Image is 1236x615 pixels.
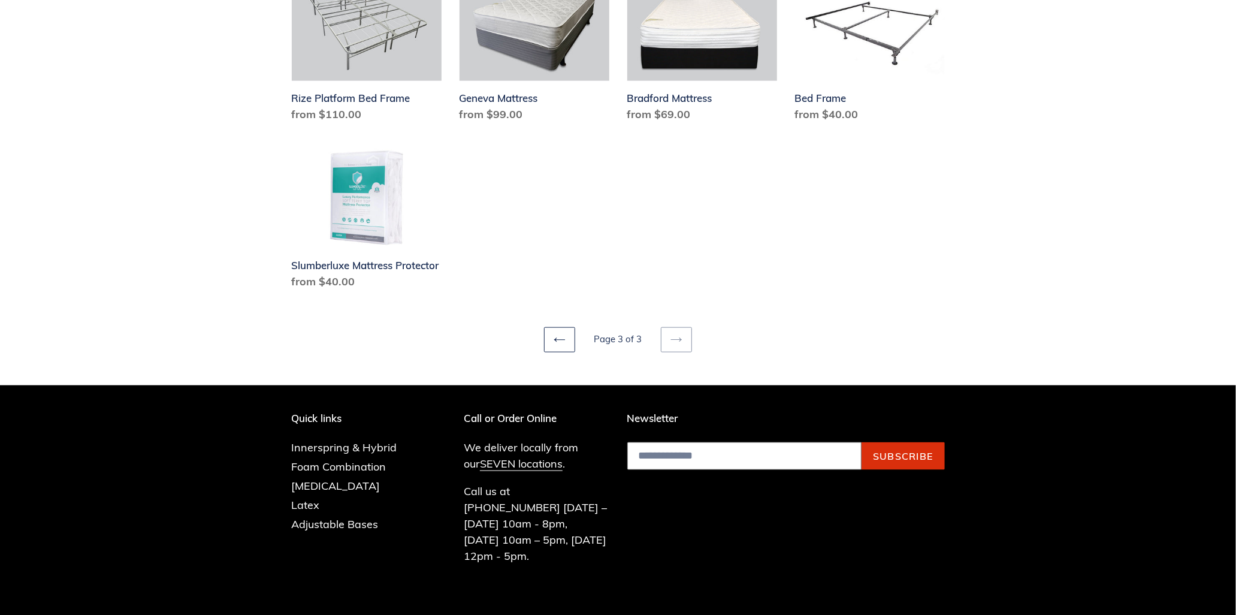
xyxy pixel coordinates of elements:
a: Latex [292,498,320,512]
span: Subscribe [873,450,933,462]
p: Call or Order Online [464,412,609,424]
p: Quick links [292,412,415,424]
a: Adjustable Bases [292,517,379,531]
a: SEVEN locations [480,457,563,471]
input: Email address [627,442,862,470]
p: Call us at [PHONE_NUMBER] [DATE] – [DATE] 10am - 8pm, [DATE] 10am – 5pm, [DATE] 12pm - 5pm. [464,483,609,564]
li: Page 3 of 3 [578,333,658,346]
a: [MEDICAL_DATA] [292,479,380,493]
p: Newsletter [627,412,945,424]
a: Foam Combination [292,460,386,474]
p: We deliver locally from our . [464,439,609,472]
a: Innerspring & Hybrid [292,441,397,454]
button: Subscribe [862,442,945,470]
a: Slumberluxe Mattress Protector [292,148,442,294]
